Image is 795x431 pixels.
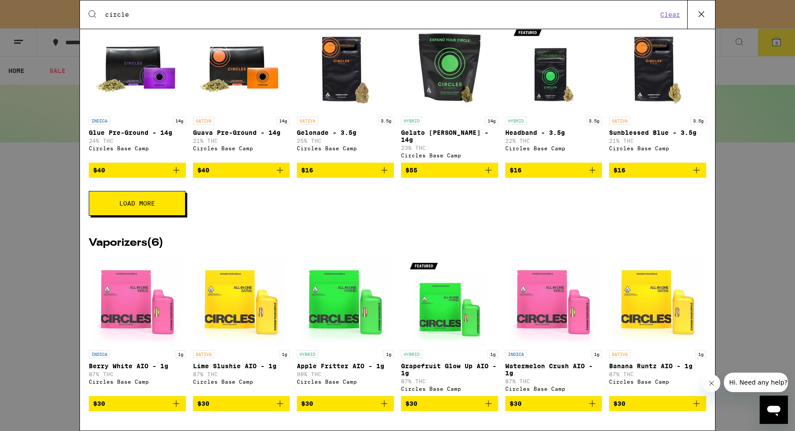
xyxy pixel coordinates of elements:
[613,257,702,346] img: Circles Base Camp - Banana Runtz AIO - 1g
[609,129,706,136] p: Sunblessed Blue - 3.5g
[193,145,290,151] div: Circles Base Camp
[401,257,498,396] a: Open page for Grapefruit Glow Up AIO - 1g from Circles Base Camp
[405,257,494,346] img: Circles Base Camp - Grapefruit Glow Up AIO - 1g
[609,24,706,163] a: Open page for Sunblessed Blue - 3.5g from Circles Base Camp
[401,362,498,377] p: Grapefruit Glow Up AIO - 1g
[197,24,285,112] img: Circles Base Camp - Guava Pre-Ground - 14g
[401,145,498,151] p: 23% THC
[401,350,422,358] p: HYBRID
[193,138,290,144] p: 21% THC
[586,117,602,125] p: 3.5g
[505,145,602,151] div: Circles Base Camp
[297,371,394,377] p: 90% THC
[401,386,498,392] div: Circles Base Camp
[197,400,209,407] span: $30
[297,379,394,385] div: Circles Base Camp
[301,24,390,112] img: Circles Base Camp - Gelonade - 3.5g
[93,257,182,346] img: Circles Base Camp - Berry White AIO - 1g
[93,400,105,407] span: $30
[297,362,394,370] p: Apple Fritter AIO - 1g
[509,24,598,112] img: Circles Base Camp - Headband - 3.5g
[609,145,706,151] div: Circles Base Camp
[297,163,394,178] button: Add to bag
[193,117,214,125] p: SATIVA
[509,257,598,346] img: Circles Base Camp - Watermelon Crush AIO - 1g
[193,396,290,411] button: Add to bag
[279,350,290,358] p: 1g
[197,167,209,174] span: $40
[609,117,630,125] p: SATIVA
[505,129,602,136] p: Headband - 3.5g
[401,378,498,384] p: 87% THC
[89,117,110,125] p: INDICA
[505,163,602,178] button: Add to bag
[505,378,602,384] p: 87% THC
[405,400,417,407] span: $30
[89,396,186,411] button: Add to bag
[609,379,706,385] div: Circles Base Camp
[510,167,522,174] span: $16
[613,167,625,174] span: $16
[89,362,186,370] p: Berry White AIO - 1g
[173,117,186,125] p: 14g
[93,24,182,112] img: Circles Base Camp - Glue Pre-Ground - 14g
[193,371,290,377] p: 87% THC
[297,350,318,358] p: HYBRID
[193,129,290,136] p: Guava Pre-Ground - 14g
[89,163,186,178] button: Add to bag
[276,117,290,125] p: 14g
[89,138,186,144] p: 24% THC
[609,396,706,411] button: Add to bag
[609,350,630,358] p: SATIVA
[609,371,706,377] p: 87% THC
[297,24,394,163] a: Open page for Gelonade - 3.5g from Circles Base Camp
[505,117,526,125] p: HYBRID
[89,129,186,136] p: Glue Pre-Ground - 14g
[89,257,186,396] a: Open page for Berry White AIO - 1g from Circles Base Camp
[119,200,155,206] span: Load More
[193,24,290,163] a: Open page for Guava Pre-Ground - 14g from Circles Base Camp
[505,386,602,392] div: Circles Base Camp
[591,350,602,358] p: 1g
[89,145,186,151] div: Circles Base Camp
[488,350,498,358] p: 1g
[505,396,602,411] button: Add to bag
[297,257,394,396] a: Open page for Apple Fritter AIO - 1g from Circles Base Camp
[175,350,186,358] p: 1g
[505,350,526,358] p: INDICA
[301,400,313,407] span: $30
[724,373,788,392] iframe: Message from company
[609,138,706,144] p: 21% THC
[89,379,186,385] div: Circles Base Camp
[401,129,498,143] p: Gelato [PERSON_NAME] - 14g
[193,257,290,396] a: Open page for Lime Slushie AIO - 1g from Circles Base Camp
[93,167,105,174] span: $40
[401,24,498,163] a: Open page for Gelato Runtz - 14g from Circles Base Camp
[193,163,290,178] button: Add to bag
[89,238,706,248] h2: Vaporizers ( 6 )
[505,138,602,144] p: 22% THC
[510,400,522,407] span: $30
[383,350,394,358] p: 1g
[505,257,602,396] a: Open page for Watermelon Crush AIO - 1g from Circles Base Camp
[193,362,290,370] p: Lime Slushie AIO - 1g
[609,163,706,178] button: Add to bag
[505,24,602,163] a: Open page for Headband - 3.5g from Circles Base Camp
[609,257,706,396] a: Open page for Banana Runtz AIO - 1g from Circles Base Camp
[405,167,417,174] span: $55
[401,396,498,411] button: Add to bag
[613,24,702,112] img: Circles Base Camp - Sunblessed Blue - 3.5g
[703,374,720,392] iframe: Close message
[297,138,394,144] p: 25% THC
[401,153,498,158] div: Circles Base Camp
[193,350,214,358] p: SATIVA
[696,350,706,358] p: 1g
[301,257,390,346] img: Circles Base Camp - Apple Fritter AIO - 1g
[690,117,706,125] p: 3.5g
[658,11,683,19] button: Clear
[401,117,422,125] p: HYBRID
[609,362,706,370] p: Banana Runtz AIO - 1g
[505,362,602,377] p: Watermelon Crush AIO - 1g
[301,167,313,174] span: $16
